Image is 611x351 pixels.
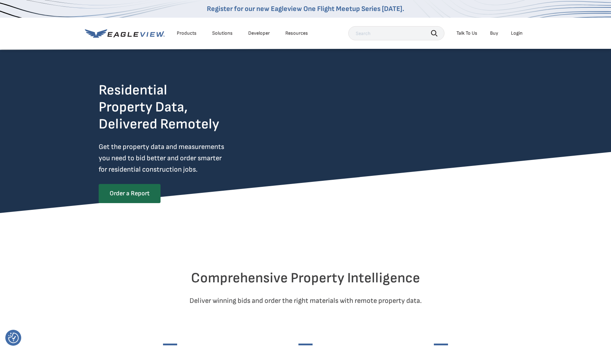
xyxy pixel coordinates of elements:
[177,30,197,36] div: Products
[212,30,233,36] div: Solutions
[490,30,498,36] a: Buy
[207,5,404,13] a: Register for our new Eagleview One Flight Meetup Series [DATE].
[99,295,512,306] p: Deliver winning bids and order the right materials with remote property data.
[99,82,219,133] h2: Residential Property Data, Delivered Remotely
[348,26,444,40] input: Search
[8,333,19,343] button: Consent Preferences
[285,30,308,36] div: Resources
[99,141,254,175] p: Get the property data and measurements you need to bid better and order smarter for residential c...
[456,30,477,36] div: Talk To Us
[99,184,161,203] a: Order a Report
[511,30,523,36] div: Login
[248,30,270,36] a: Developer
[99,270,512,287] h2: Comprehensive Property Intelligence
[8,333,19,343] img: Revisit consent button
